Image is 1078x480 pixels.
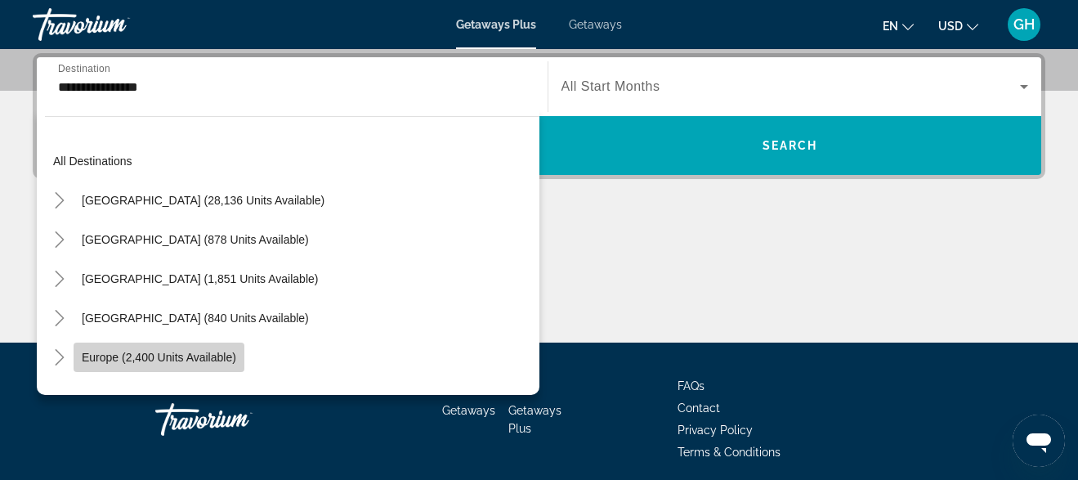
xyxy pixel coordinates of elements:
button: [GEOGRAPHIC_DATA] (28,136 units available) [74,186,333,215]
button: All destinations [45,146,539,176]
button: Toggle United States (28,136 units available) [45,186,74,215]
a: Getaways [569,18,622,31]
span: All destinations [53,155,132,168]
div: Search widget [37,57,1041,175]
button: [GEOGRAPHIC_DATA] (840 units available) [74,303,317,333]
button: [GEOGRAPHIC_DATA] (878 units available) [74,225,317,254]
span: GH [1013,16,1035,33]
a: Travorium [155,395,319,444]
button: Toggle Europe (2,400 units available) [45,343,74,372]
button: Toggle Mexico (878 units available) [45,226,74,254]
span: Search [763,139,818,152]
span: en [883,20,898,33]
a: Privacy Policy [678,424,753,437]
button: Toggle Australia (197 units available) [45,383,74,411]
a: Contact [678,401,720,415]
button: Change currency [938,14,978,38]
button: [GEOGRAPHIC_DATA] (197 units available) [74,382,317,411]
iframe: Button to launch messaging window [1013,415,1065,467]
span: [GEOGRAPHIC_DATA] (28,136 units available) [82,194,324,207]
span: Europe (2,400 units available) [82,351,236,364]
span: [GEOGRAPHIC_DATA] (1,851 units available) [82,272,318,285]
a: Getaways Plus [508,404,561,435]
a: Getaways [442,404,495,417]
button: Europe (2,400 units available) [74,343,244,372]
button: Change language [883,14,914,38]
span: All Start Months [561,79,660,93]
span: Destination [58,63,110,74]
button: Toggle Caribbean & Atlantic Islands (840 units available) [45,304,74,333]
a: FAQs [678,379,705,393]
a: Travorium [33,3,196,46]
button: Search [539,116,1042,175]
span: USD [938,20,963,33]
span: [GEOGRAPHIC_DATA] (878 units available) [82,233,309,246]
span: [GEOGRAPHIC_DATA] (840 units available) [82,312,309,325]
a: Getaways Plus [456,18,536,31]
button: Toggle Canada (1,851 units available) [45,265,74,294]
button: User Menu [1003,7,1045,42]
button: [GEOGRAPHIC_DATA] (1,851 units available) [74,264,326,294]
a: Terms & Conditions [678,446,781,459]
